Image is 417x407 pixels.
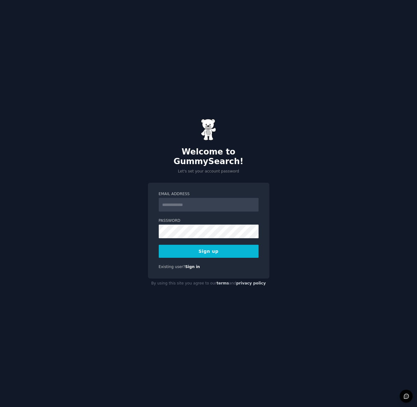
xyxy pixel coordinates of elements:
[236,281,266,285] a: privacy policy
[148,169,269,174] p: Let's set your account password
[201,119,216,141] img: Gummy Bear
[159,191,259,197] label: Email Address
[148,147,269,167] h2: Welcome to GummySearch!
[185,265,200,269] a: Sign in
[148,279,269,288] div: By using this site you agree to our and
[216,281,229,285] a: terms
[159,218,259,224] label: Password
[159,265,185,269] span: Existing user?
[159,245,259,258] button: Sign up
